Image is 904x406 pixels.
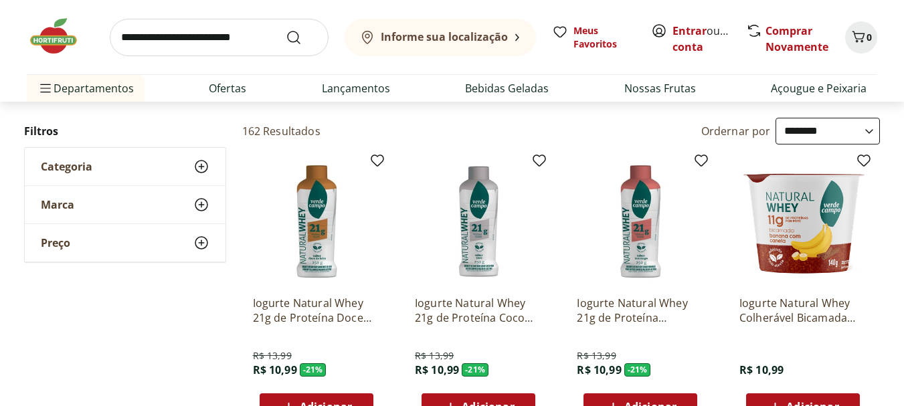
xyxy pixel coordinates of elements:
[771,80,867,96] a: Açougue e Peixaria
[41,198,74,211] span: Marca
[672,23,707,38] a: Entrar
[253,296,380,325] a: Iogurte Natural Whey 21g de Proteína Doce De Leite Verde Campo 250g
[577,296,704,325] a: Iogurte Natural Whey 21g de Proteína Morango Verde Campo 250g
[624,363,651,377] span: - 21 %
[672,23,732,55] span: ou
[110,19,329,56] input: search
[577,158,704,285] img: Iogurte Natural Whey 21g de Proteína Morango Verde Campo 250g
[624,80,696,96] a: Nossas Frutas
[577,349,616,363] span: R$ 13,99
[739,158,867,285] img: Iogurte Natural Whey Colherável Bicamada Banana com Canela 11g de Proteína Verde Campo 140g
[253,363,297,377] span: R$ 10,99
[286,29,318,45] button: Submit Search
[300,363,327,377] span: - 21 %
[465,80,549,96] a: Bebidas Geladas
[381,29,508,44] b: Informe sua localização
[25,224,225,262] button: Preço
[739,296,867,325] a: Iogurte Natural Whey Colherável Bicamada Banana com Canela 11g de Proteína Verde Campo 140g
[37,72,134,104] span: Departamentos
[345,19,536,56] button: Informe sua localização
[552,24,635,51] a: Meus Favoritos
[322,80,390,96] a: Lançamentos
[701,124,771,138] label: Ordernar por
[415,158,542,285] img: Iogurte Natural Whey 21g de Proteína Coco Verde Campo 250g
[37,72,54,104] button: Menu
[41,160,92,173] span: Categoria
[24,118,226,144] h2: Filtros
[41,236,70,249] span: Preço
[415,296,542,325] a: Iogurte Natural Whey 21g de Proteína Coco Verde Campo 250g
[577,363,621,377] span: R$ 10,99
[867,31,872,43] span: 0
[253,158,380,285] img: Iogurte Natural Whey 21g de Proteína Doce De Leite Verde Campo 250g
[739,363,784,377] span: R$ 10,99
[27,16,94,56] img: Hortifruti
[845,21,877,54] button: Carrinho
[25,148,225,185] button: Categoria
[209,80,246,96] a: Ofertas
[462,363,488,377] span: - 21 %
[242,124,321,138] h2: 162 Resultados
[415,363,459,377] span: R$ 10,99
[253,349,292,363] span: R$ 13,99
[765,23,828,54] a: Comprar Novamente
[573,24,635,51] span: Meus Favoritos
[25,186,225,223] button: Marca
[415,349,454,363] span: R$ 13,99
[672,23,746,54] a: Criar conta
